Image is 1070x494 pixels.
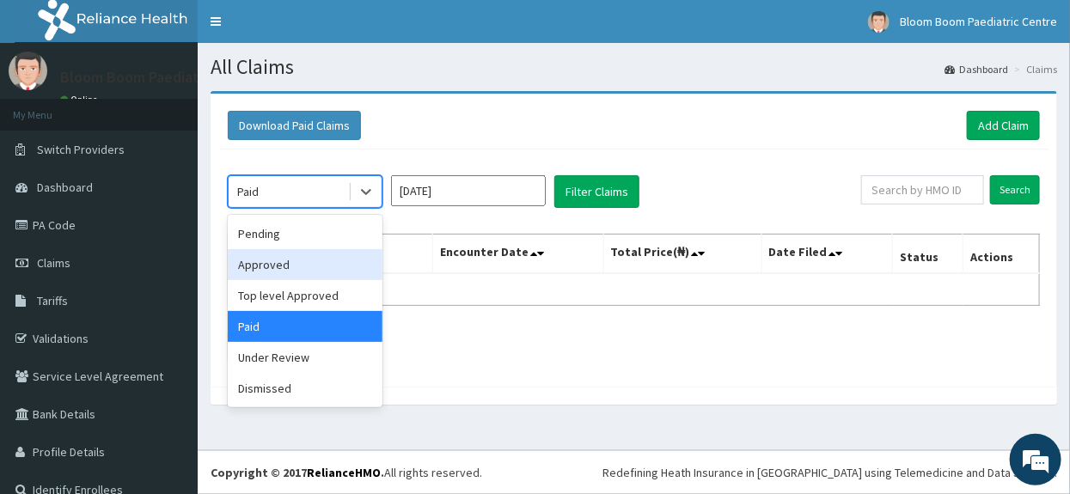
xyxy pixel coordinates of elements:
a: Add Claim [967,111,1040,140]
div: Approved [228,249,382,280]
a: RelianceHMO [307,465,381,480]
footer: All rights reserved. [198,450,1070,494]
span: Claims [37,255,70,271]
p: Bloom Boom Paediatric Centre [60,70,266,85]
img: User Image [868,11,890,33]
span: Switch Providers [37,142,125,157]
textarea: Type your message and hit 'Enter' [9,320,327,380]
li: Claims [1010,62,1057,76]
th: Actions [963,235,1040,274]
div: Paid [228,311,382,342]
input: Search [990,175,1040,204]
a: Dashboard [945,62,1008,76]
h1: All Claims [211,56,1057,78]
span: We're online! [100,142,237,315]
div: Pending [228,218,382,249]
div: Under Review [228,342,382,373]
button: Download Paid Claims [228,111,361,140]
span: Bloom Boom Paediatric Centre [900,14,1057,29]
div: Paid [237,183,259,200]
input: Search by HMO ID [861,175,984,204]
div: Dismissed [228,373,382,404]
th: Date Filed [761,235,892,274]
span: Dashboard [37,180,93,195]
div: Minimize live chat window [282,9,323,50]
th: Encounter Date [432,235,603,274]
strong: Copyright © 2017 . [211,465,384,480]
th: Total Price(₦) [603,235,761,274]
img: d_794563401_company_1708531726252_794563401 [32,86,70,129]
div: Redefining Heath Insurance in [GEOGRAPHIC_DATA] using Telemedicine and Data Science! [602,464,1057,481]
img: User Image [9,52,47,90]
span: Tariffs [37,293,68,308]
div: Top level Approved [228,280,382,311]
th: Status [893,235,963,274]
div: Chat with us now [89,96,289,119]
button: Filter Claims [554,175,639,208]
input: Select Month and Year [391,175,546,206]
a: Online [60,94,101,106]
